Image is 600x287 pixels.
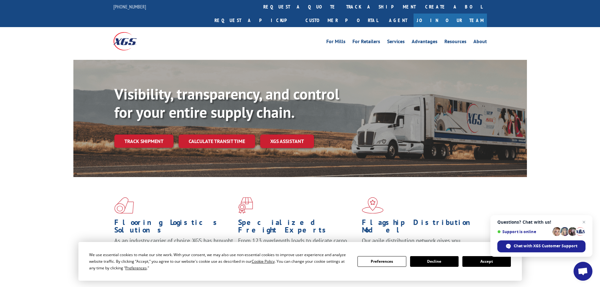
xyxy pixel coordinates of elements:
a: Services [387,39,405,46]
div: We use essential cookies to make our site work. With your consent, we may also use non-essential ... [89,251,350,271]
a: Customer Portal [301,14,383,27]
a: Open chat [574,262,592,281]
a: Agent [383,14,414,27]
a: [PHONE_NUMBER] [113,3,146,10]
h1: Flooring Logistics Solutions [114,219,233,237]
a: Request a pickup [210,14,301,27]
button: Accept [462,256,511,267]
p: From 123 overlength loads to delicate cargo, our experienced staff knows the best way to move you... [238,237,357,265]
span: As an industry carrier of choice, XGS has brought innovation and dedication to flooring logistics... [114,237,233,259]
a: XGS ASSISTANT [260,135,314,148]
button: Preferences [357,256,406,267]
b: Visibility, transparency, and control for your entire supply chain. [114,84,339,122]
a: Resources [444,39,466,46]
img: xgs-icon-flagship-distribution-model-red [362,197,384,214]
span: Support is online [497,229,550,234]
img: xgs-icon-total-supply-chain-intelligence-red [114,197,134,214]
button: Decline [410,256,459,267]
a: Calculate transit time [179,135,255,148]
h1: Specialized Freight Experts [238,219,357,237]
span: Chat with XGS Customer Support [514,243,577,249]
span: Chat with XGS Customer Support [497,240,586,252]
a: Advantages [412,39,437,46]
a: For Mills [326,39,346,46]
h1: Flagship Distribution Model [362,219,481,237]
a: For Retailers [352,39,380,46]
span: Our agile distribution network gives you nationwide inventory management on demand. [362,237,478,252]
a: Track shipment [114,135,174,148]
span: Preferences [125,265,147,271]
a: Join Our Team [414,14,487,27]
span: Questions? Chat with us! [497,220,586,225]
div: Cookie Consent Prompt [78,242,522,281]
img: xgs-icon-focused-on-flooring-red [238,197,253,214]
span: Cookie Policy [252,259,275,264]
a: About [473,39,487,46]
